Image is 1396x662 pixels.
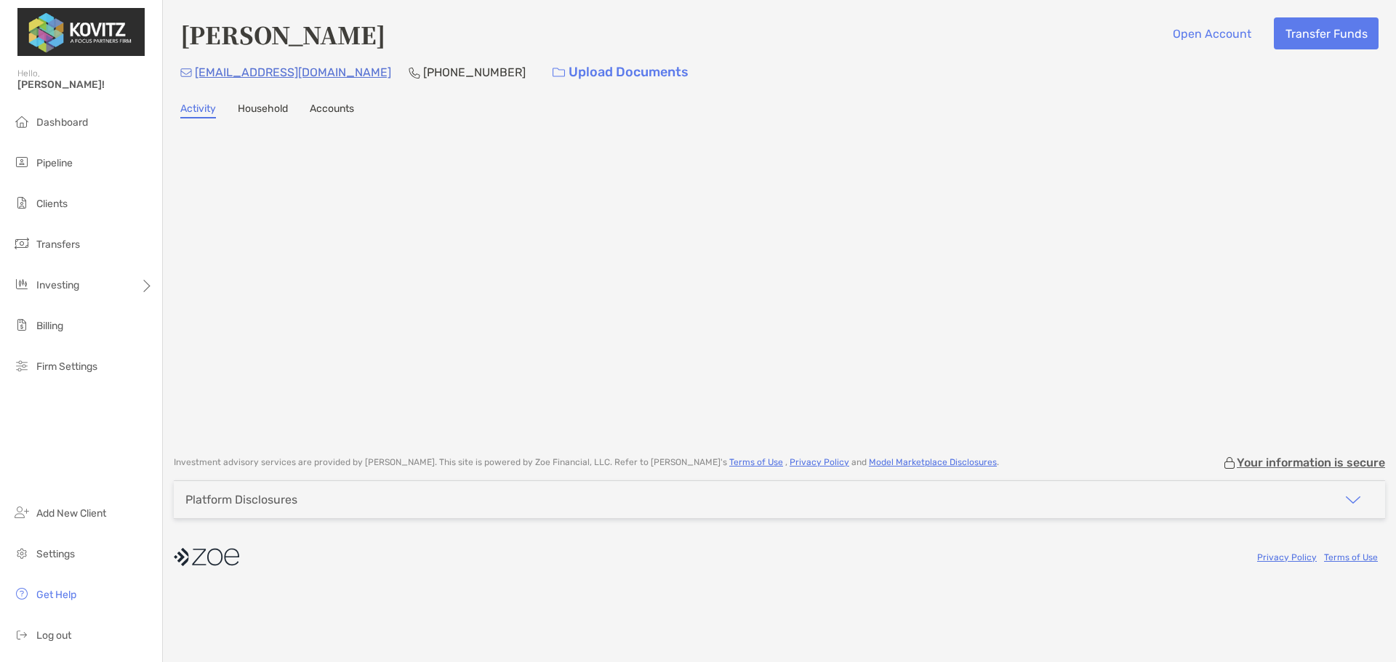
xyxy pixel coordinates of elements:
[1257,552,1317,562] a: Privacy Policy
[36,116,88,129] span: Dashboard
[174,541,239,573] img: company logo
[36,198,68,210] span: Clients
[17,78,153,91] span: [PERSON_NAME]!
[36,320,63,332] span: Billing
[36,629,71,642] span: Log out
[13,316,31,334] img: billing icon
[36,507,106,520] span: Add New Client
[13,626,31,643] img: logout icon
[1324,552,1378,562] a: Terms of Use
[423,63,526,81] p: [PHONE_NUMBER]
[553,68,565,78] img: button icon
[36,279,79,291] span: Investing
[36,589,76,601] span: Get Help
[13,544,31,562] img: settings icon
[185,493,297,506] div: Platform Disclosures
[174,457,999,468] p: Investment advisory services are provided by [PERSON_NAME] . This site is powered by Zoe Financia...
[310,102,354,118] a: Accounts
[36,238,80,251] span: Transfers
[13,235,31,252] img: transfers icon
[180,102,216,118] a: Activity
[1344,491,1362,509] img: icon arrow
[869,457,997,467] a: Model Marketplace Disclosures
[409,67,420,78] img: Phone Icon
[1274,17,1379,49] button: Transfer Funds
[195,63,391,81] p: [EMAIL_ADDRESS][DOMAIN_NAME]
[1161,17,1262,49] button: Open Account
[13,113,31,130] img: dashboard icon
[180,17,385,51] h4: [PERSON_NAME]
[180,68,192,77] img: Email Icon
[36,360,97,373] span: Firm Settings
[1237,456,1385,469] p: Your information is secure
[13,194,31,211] img: clients icon
[238,102,288,118] a: Household
[13,275,31,293] img: investing icon
[13,357,31,374] img: firm-settings icon
[13,585,31,602] img: get-help icon
[17,6,145,58] img: Zoe Logo
[13,153,31,171] img: pipeline icon
[36,548,75,560] span: Settings
[36,157,73,169] span: Pipeline
[729,457,783,467] a: Terms of Use
[790,457,849,467] a: Privacy Policy
[543,57,698,88] a: Upload Documents
[13,504,31,521] img: add_new_client icon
